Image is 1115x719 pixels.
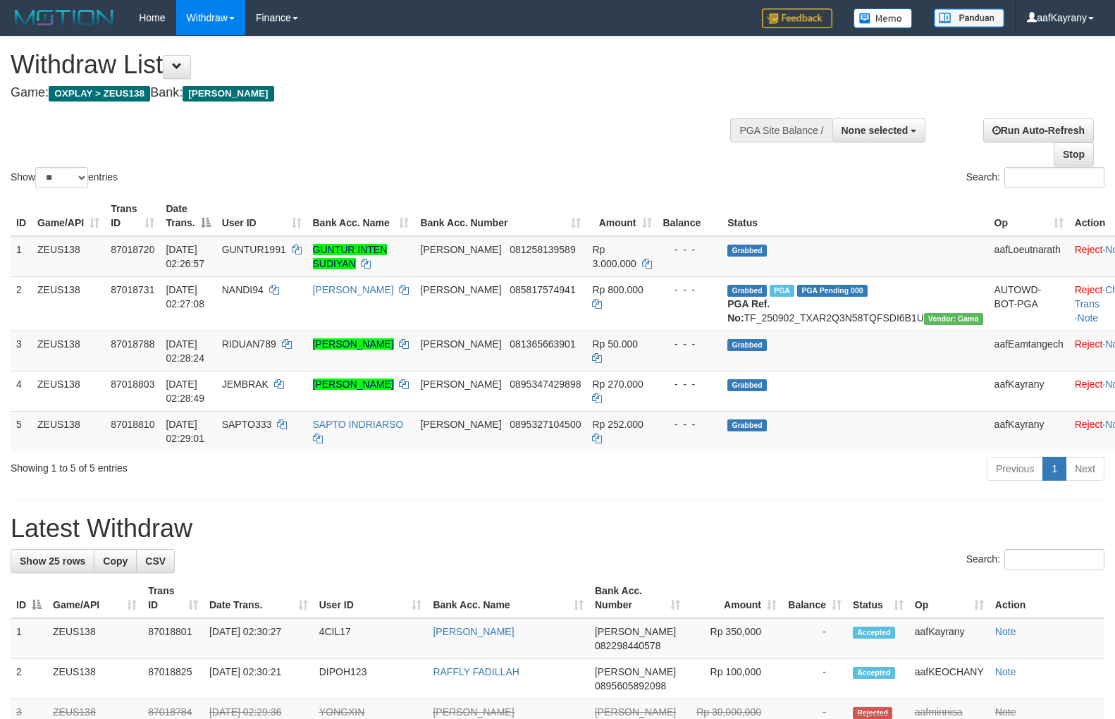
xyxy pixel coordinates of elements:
[11,578,47,618] th: ID: activate to sort column descending
[853,667,895,679] span: Accepted
[11,549,94,573] a: Show 25 rows
[782,578,847,618] th: Balance: activate to sort column ascending
[989,236,1069,277] td: aafLoeutnarath
[32,331,105,371] td: ZEUS138
[853,627,895,639] span: Accepted
[216,196,307,236] th: User ID: activate to sort column ascending
[989,331,1069,371] td: aafEamtangech
[686,618,782,659] td: Rp 350,000
[47,578,142,618] th: Game/API: activate to sort column ascending
[160,196,216,236] th: Date Trans.: activate to sort column descending
[11,196,32,236] th: ID
[592,244,636,269] span: Rp 3.000.000
[842,125,908,136] span: None selected
[782,618,847,659] td: -
[595,626,676,637] span: [PERSON_NAME]
[420,419,501,430] span: [PERSON_NAME]
[183,86,273,102] span: [PERSON_NAME]
[727,245,767,257] span: Grabbed
[1042,457,1066,481] a: 1
[32,371,105,411] td: ZEUS138
[1075,284,1103,295] a: Reject
[510,284,575,295] span: Copy 085817574941 to clipboard
[166,419,204,444] span: [DATE] 02:29:01
[762,8,832,28] img: Feedback.jpg
[934,8,1004,27] img: panduan.png
[433,706,514,718] a: [PERSON_NAME]
[32,236,105,277] td: ZEUS138
[111,379,154,390] span: 87018803
[510,338,575,350] span: Copy 081365663901 to clipboard
[222,244,286,255] span: GUNTUR1991
[136,549,175,573] a: CSV
[595,680,666,692] span: Copy 0895605892098 to clipboard
[222,284,264,295] span: NANDI94
[589,578,686,618] th: Bank Acc. Number: activate to sort column ascending
[420,284,501,295] span: [PERSON_NAME]
[595,640,660,651] span: Copy 082298440578 to clipboard
[924,313,983,325] span: Vendor URL: https://trx31.1velocity.biz
[995,626,1016,637] a: Note
[1066,457,1104,481] a: Next
[11,371,32,411] td: 4
[313,284,394,295] a: [PERSON_NAME]
[592,379,643,390] span: Rp 270.000
[663,417,717,431] div: - - -
[592,419,643,430] span: Rp 252.000
[35,167,88,188] select: Showentries
[142,659,204,699] td: 87018825
[592,284,643,295] span: Rp 800.000
[222,419,272,430] span: SAPTO333
[658,196,722,236] th: Balance
[313,379,394,390] a: [PERSON_NAME]
[314,659,428,699] td: DIPOH123
[966,549,1104,570] label: Search:
[142,578,204,618] th: Trans ID: activate to sort column ascending
[420,379,501,390] span: [PERSON_NAME]
[142,618,204,659] td: 87018801
[111,338,154,350] span: 87018788
[990,578,1104,618] th: Action
[20,555,85,567] span: Show 25 rows
[145,555,166,567] span: CSV
[11,515,1104,543] h1: Latest Withdraw
[1075,338,1103,350] a: Reject
[1075,244,1103,255] a: Reject
[797,285,868,297] span: PGA Pending
[987,457,1043,481] a: Previous
[11,86,729,100] h4: Game: Bank:
[166,379,204,404] span: [DATE] 02:28:49
[103,555,128,567] span: Copy
[433,666,519,677] a: RAFFLY FADILLAH
[111,284,154,295] span: 87018731
[510,244,575,255] span: Copy 081258139589 to clipboard
[592,338,638,350] span: Rp 50.000
[1078,312,1099,324] a: Note
[11,236,32,277] td: 1
[166,338,204,364] span: [DATE] 02:28:24
[222,379,269,390] span: JEMBRAK
[204,659,314,699] td: [DATE] 02:30:21
[32,411,105,451] td: ZEUS138
[166,284,204,309] span: [DATE] 02:27:08
[94,549,137,573] a: Copy
[11,331,32,371] td: 3
[989,411,1069,451] td: aafKayrany
[32,196,105,236] th: Game/API: activate to sort column ascending
[1004,167,1104,188] input: Search:
[782,659,847,699] td: -
[727,379,767,391] span: Grabbed
[11,167,118,188] label: Show entries
[105,196,160,236] th: Trans ID: activate to sort column ascending
[433,626,514,637] a: [PERSON_NAME]
[722,196,988,236] th: Status
[995,666,1016,677] a: Note
[166,244,204,269] span: [DATE] 02:26:57
[47,618,142,659] td: ZEUS138
[11,455,454,475] div: Showing 1 to 5 of 5 entries
[313,338,394,350] a: [PERSON_NAME]
[1004,549,1104,570] input: Search:
[111,419,154,430] span: 87018810
[966,167,1104,188] label: Search:
[222,338,276,350] span: RIDUAN789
